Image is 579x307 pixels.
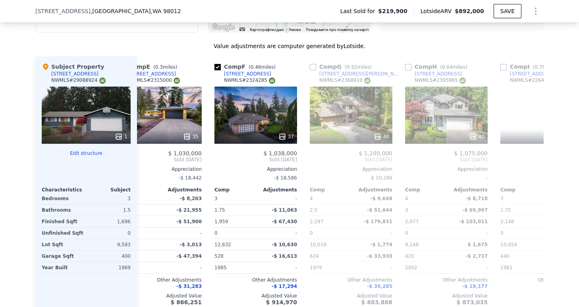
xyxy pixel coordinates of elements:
div: 1.75 [500,205,540,216]
div: 1981 [500,262,540,273]
span: 528 [214,253,224,259]
span: Sold [DATE] [310,156,392,163]
div: - [162,262,202,273]
a: [STREET_ADDRESS] [214,71,271,77]
div: Subject [86,187,131,193]
div: Comp E [119,63,181,71]
div: 2002 [405,262,445,273]
span: 2,077 [405,219,419,224]
span: -$ 33,930 [367,253,392,259]
span: , [GEOGRAPHIC_DATA] [91,7,181,15]
div: NWMLS # 2264157 [510,77,561,84]
div: Comp H [405,63,470,71]
div: NWMLS # 2315000 [129,77,180,84]
div: Comp [405,187,446,193]
span: 0.3 [155,64,163,70]
div: 40 [374,133,389,141]
div: Bedrooms [42,193,85,204]
div: Comp [214,187,256,193]
div: Comp [500,187,542,193]
text: Selected Comp [449,18,479,23]
a: [STREET_ADDRESS] [119,71,176,77]
img: NWMLS Logo [459,77,466,84]
a: [STREET_ADDRESS] [405,71,462,77]
div: NWMLS # 2368410 [319,77,371,84]
span: , WA 98012 [151,8,181,14]
span: -$ 67,430 [272,219,297,224]
div: Finished Sqft [42,216,85,227]
a: [STREET_ADDRESS] [500,71,557,77]
span: -$ 103,011 [459,219,488,224]
span: -$ 2,737 [466,253,488,259]
div: [STREET_ADDRESS] [224,71,271,77]
div: [STREET_ADDRESS][PERSON_NAME] [319,71,402,77]
span: -$ 21,955 [176,207,202,213]
img: Google [210,22,236,33]
div: 1985 [214,262,254,273]
button: Комбінації клавіш [239,27,245,31]
div: Garage Sqft [42,251,85,262]
span: ( miles) [245,64,279,70]
span: -$ 47,394 [176,253,202,259]
div: - [353,228,392,239]
span: 12,632 [214,242,231,247]
span: 4 [310,196,313,201]
span: 0 [405,230,408,236]
span: $219,900 [378,7,407,15]
span: -$ 19,177 [462,284,488,289]
span: 0.52 [347,64,357,70]
span: 624 [310,253,319,259]
text: Unselected Comp [493,18,528,23]
div: Value adjustments are computer generated by Lotside . [35,42,544,50]
span: $ 1,200,000 [359,150,392,156]
span: 0 [500,230,504,236]
span: ( miles) [530,64,563,70]
span: -$ 11,063 [272,207,297,213]
div: Characteristics [42,187,86,193]
span: -$ 51,644 [367,207,392,213]
span: Last Sold for [340,7,378,15]
span: 4 [405,196,408,201]
text: 98012 [420,18,432,23]
span: 0 [214,230,218,236]
button: Show Options [528,3,544,19]
span: -$ 3,013 [180,242,202,247]
span: 9,148 [405,242,419,247]
div: Appreciation [119,166,202,172]
span: -$ 1,774 [371,242,392,247]
span: -$ 18,442 [179,175,202,181]
span: $ 866,251 [171,299,202,305]
div: 1.5 [88,205,131,216]
span: ( miles) [150,64,180,70]
div: 2.5 [310,205,349,216]
div: Year Built [42,262,85,273]
button: Картографічні дані [250,27,284,33]
div: 1 [115,133,127,141]
div: 3 [88,193,131,204]
span: Sold [DATE] [214,156,297,163]
a: Повідомити про помилку на карті [306,27,369,32]
span: $ 883,888 [361,299,392,305]
div: 0 [88,228,131,239]
div: 37 [278,133,294,141]
img: NWMLS Logo [99,77,106,84]
div: - [162,228,202,239]
span: -$ 17,294 [272,284,297,289]
div: - [257,193,297,204]
div: 1979 [310,262,349,273]
div: Adjustments [160,187,202,193]
div: Adjusted Value [405,293,488,299]
span: 10,019 [310,242,326,247]
div: Other Adjustments [119,277,202,283]
span: 2,148 [500,219,514,224]
div: 40 [469,133,484,141]
span: -$ 10,630 [272,242,297,247]
span: $ 914,970 [266,299,297,305]
a: Умови (відкривається в новій вкладці) [289,27,301,32]
span: -$ 179,831 [364,219,392,224]
span: -$ 69,997 [462,207,488,213]
span: 0 [310,230,313,236]
span: 3 [214,196,218,201]
a: Відкрити цю область на Картах Google (відкриється нове вікно) [210,22,236,33]
span: $ 1,075,000 [454,150,488,156]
